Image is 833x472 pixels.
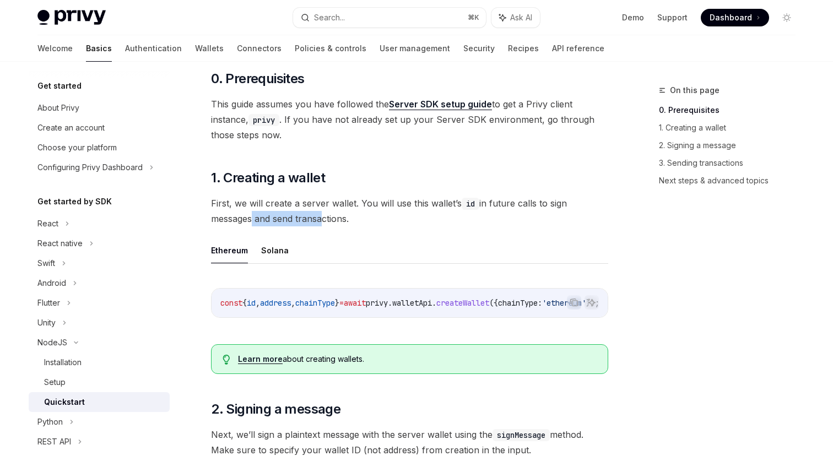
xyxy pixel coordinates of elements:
[295,298,335,308] span: chainType
[37,79,82,93] h5: Get started
[29,352,170,372] a: Installation
[37,415,63,428] div: Python
[237,35,282,62] a: Connectors
[778,9,796,26] button: Toggle dark mode
[710,12,752,23] span: Dashboard
[388,298,392,308] span: .
[247,298,256,308] span: id
[211,169,325,187] span: 1. Creating a wallet
[37,296,60,310] div: Flutter
[260,298,291,308] span: address
[462,198,479,210] code: id
[44,395,85,409] div: Quickstart
[585,295,599,310] button: Ask AI
[37,257,55,270] div: Swift
[29,98,170,118] a: About Privy
[491,8,540,28] button: Ask AI
[542,298,586,308] span: 'ethereum'
[37,121,105,134] div: Create an account
[293,8,486,28] button: Search...⌘K
[291,298,295,308] span: ,
[37,161,143,174] div: Configuring Privy Dashboard
[211,400,340,418] span: 2. Signing a message
[37,10,106,25] img: light logo
[248,114,279,126] code: privy
[220,298,242,308] span: const
[211,96,608,143] span: This guide assumes you have followed the to get a Privy client instance, . If you have not alread...
[335,298,339,308] span: }
[389,99,492,110] a: Server SDK setup guide
[659,154,804,172] a: 3. Sending transactions
[29,392,170,412] a: Quickstart
[37,316,56,329] div: Unity
[432,298,436,308] span: .
[238,354,597,365] div: about creating wallets.
[489,298,498,308] span: ({
[223,355,230,365] svg: Tip
[37,35,73,62] a: Welcome
[659,172,804,189] a: Next steps & advanced topics
[498,298,542,308] span: chainType:
[29,138,170,158] a: Choose your platform
[37,217,58,230] div: React
[37,336,67,349] div: NodeJS
[314,11,345,24] div: Search...
[86,35,112,62] a: Basics
[37,237,83,250] div: React native
[344,298,366,308] span: await
[493,429,550,441] code: signMessage
[657,12,688,23] a: Support
[195,35,224,62] a: Wallets
[510,12,532,23] span: Ask AI
[37,141,117,154] div: Choose your platform
[366,298,388,308] span: privy
[44,356,82,369] div: Installation
[211,237,248,263] button: Ethereum
[463,35,495,62] a: Security
[242,298,247,308] span: {
[261,237,289,263] button: Solana
[238,354,283,364] a: Learn more
[37,101,79,115] div: About Privy
[37,435,71,448] div: REST API
[211,427,608,458] span: Next, we’ll sign a plaintext message with the server wallet using the method. Make sure to specif...
[567,295,581,310] button: Copy the contents from the code block
[29,118,170,138] a: Create an account
[659,101,804,119] a: 0. Prerequisites
[256,298,260,308] span: ,
[659,137,804,154] a: 2. Signing a message
[508,35,539,62] a: Recipes
[211,196,608,226] span: First, we will create a server wallet. You will use this wallet’s in future calls to sign message...
[436,298,489,308] span: createWallet
[211,70,304,88] span: 0. Prerequisites
[380,35,450,62] a: User management
[37,276,66,290] div: Android
[468,13,479,22] span: ⌘ K
[552,35,604,62] a: API reference
[659,119,804,137] a: 1. Creating a wallet
[701,9,769,26] a: Dashboard
[37,195,112,208] h5: Get started by SDK
[295,35,366,62] a: Policies & controls
[125,35,182,62] a: Authentication
[670,84,720,97] span: On this page
[392,298,432,308] span: walletApi
[622,12,644,23] a: Demo
[44,376,66,389] div: Setup
[339,298,344,308] span: =
[29,372,170,392] a: Setup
